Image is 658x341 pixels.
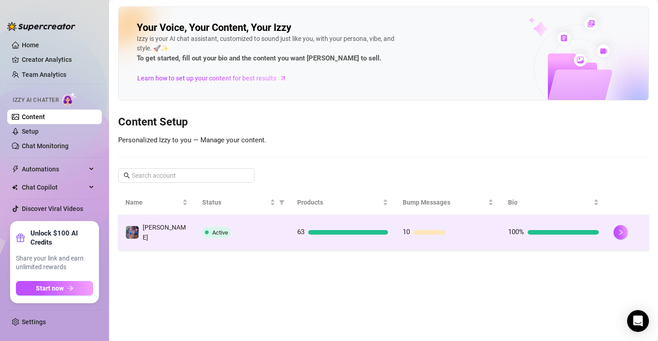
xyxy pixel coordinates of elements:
[395,190,501,215] th: Bump Messages
[22,318,46,326] a: Settings
[12,165,19,173] span: thunderbolt
[403,197,486,207] span: Bump Messages
[508,7,648,100] img: ai-chatter-content-library-cLFOSyPT.png
[16,233,25,242] span: gift
[195,190,290,215] th: Status
[279,74,288,83] span: arrow-right
[22,52,95,67] a: Creator Analytics
[22,142,69,150] a: Chat Monitoring
[22,41,39,49] a: Home
[16,254,93,272] span: Share your link and earn unlimited rewards
[7,22,75,31] img: logo-BBDzfeDw.svg
[508,197,592,207] span: Bio
[627,310,649,332] div: Open Intercom Messenger
[13,96,59,105] span: Izzy AI Chatter
[403,228,410,236] span: 10
[137,71,294,85] a: Learn how to set up your content for best results
[297,197,381,207] span: Products
[118,115,649,130] h3: Content Setup
[124,172,130,179] span: search
[30,229,93,247] strong: Unlock $100 AI Credits
[132,170,242,181] input: Search account
[618,229,624,236] span: right
[22,205,83,212] a: Discover Viral Videos
[297,228,304,236] span: 63
[277,196,286,209] span: filter
[36,285,64,292] span: Start now
[22,128,39,135] a: Setup
[118,190,195,215] th: Name
[22,71,66,78] a: Team Analytics
[67,285,74,291] span: arrow-right
[613,225,628,240] button: right
[508,228,524,236] span: 100%
[501,190,606,215] th: Bio
[137,54,381,62] strong: To get started, fill out your bio and the content you want [PERSON_NAME] to sell.
[12,184,18,191] img: Chat Copilot
[137,34,409,64] div: Izzy is your AI chat assistant, customized to sound just like you, with your persona, vibe, and s...
[137,73,276,83] span: Learn how to set up your content for best results
[279,200,284,205] span: filter
[125,197,180,207] span: Name
[118,136,266,144] span: Personalized Izzy to you — Manage your content.
[22,162,86,176] span: Automations
[290,190,395,215] th: Products
[22,180,86,195] span: Chat Copilot
[62,92,76,105] img: AI Chatter
[202,197,269,207] span: Status
[212,229,228,236] span: Active
[22,113,45,120] a: Content
[137,21,291,34] h2: Your Voice, Your Content, Your Izzy
[143,224,186,241] span: [PERSON_NAME]
[126,226,139,239] img: Jaylie
[16,281,93,296] button: Start nowarrow-right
